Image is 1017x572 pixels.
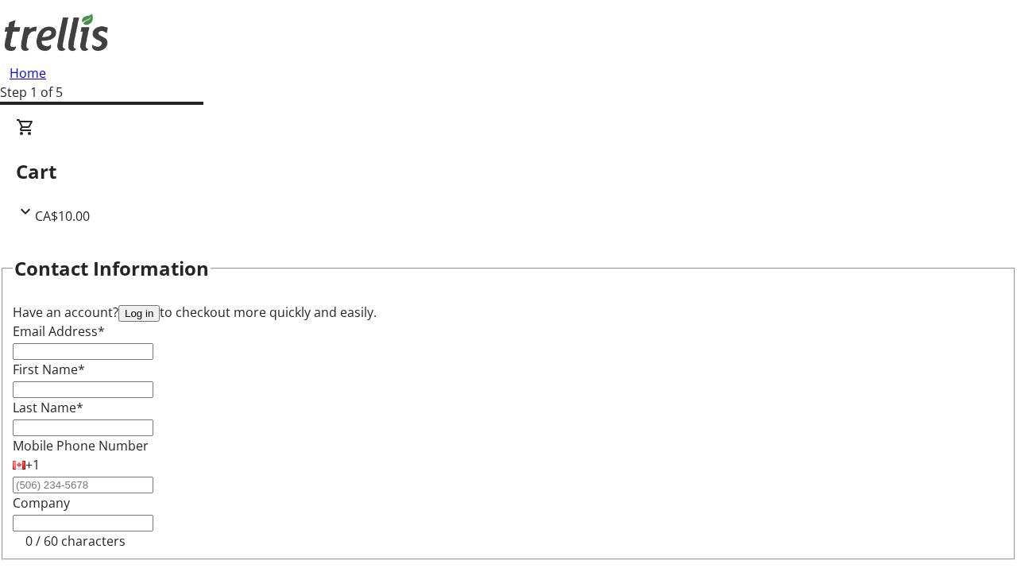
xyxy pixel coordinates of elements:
label: Mobile Phone Number [13,437,149,454]
label: Last Name* [13,399,83,416]
tr-character-limit: 0 / 60 characters [25,532,126,550]
input: (506) 234-5678 [13,477,153,493]
label: Company [13,494,70,512]
h2: Contact Information [14,254,209,283]
div: Have an account? to checkout more quickly and easily. [13,303,1004,322]
div: CartCA$10.00 [16,118,1001,226]
button: Log in [118,305,160,322]
label: Email Address* [13,323,105,340]
h2: Cart [16,157,1001,186]
span: CA$10.00 [35,207,90,225]
label: First Name* [13,361,85,378]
